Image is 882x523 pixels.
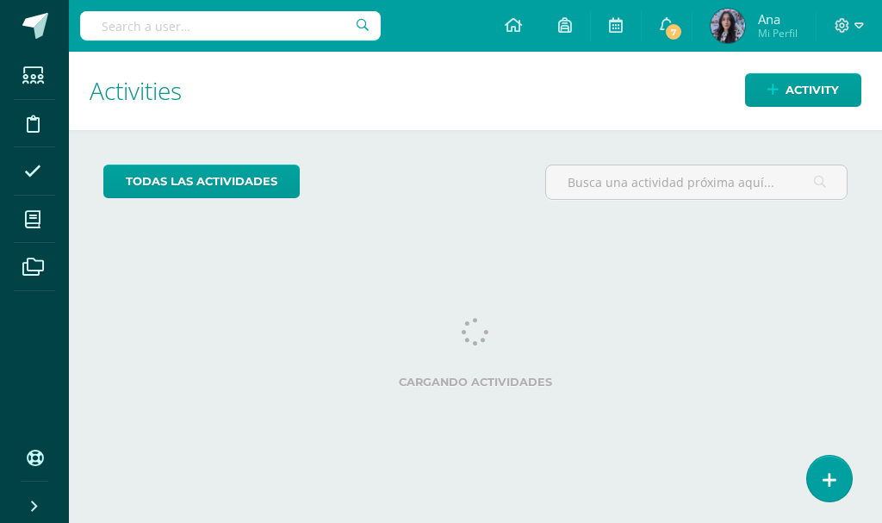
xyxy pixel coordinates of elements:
[80,11,381,40] input: Search a user…
[103,165,300,198] a: todas las Actividades
[546,165,847,199] input: Busca una actividad próxima aquí...
[786,74,839,106] span: Activity
[664,22,683,41] span: 7
[745,73,861,107] a: Activity
[711,9,745,43] img: 3ea32cd66fb6022f15bd36ab51ee9a9d.png
[103,376,848,389] label: Cargando actividades
[758,26,798,40] span: Mi Perfil
[758,10,798,28] span: Ana
[90,52,861,130] h1: Activities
